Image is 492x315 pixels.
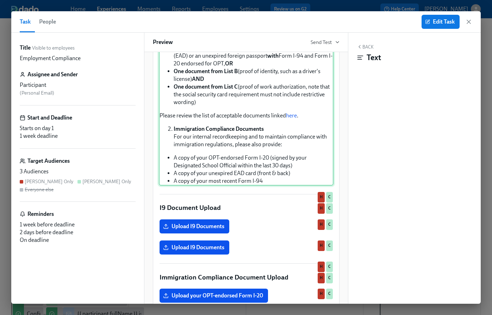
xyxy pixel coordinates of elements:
[357,44,374,50] button: Back
[159,191,334,197] div: HC
[20,90,54,96] span: ( Personal Email )
[311,39,340,46] button: Send Test
[27,157,70,165] h6: Target Audiences
[426,18,455,25] span: Edit Task
[159,261,334,266] div: HC
[20,236,136,244] div: On deadline
[326,262,333,272] div: Used by Chao Chen Only audience
[318,262,325,272] div: Used by Helena Thomas Only audience
[318,219,325,230] div: Used by Helena Thomas Only audience
[20,133,58,139] span: 1 week deadline
[20,168,136,175] div: 3 Audiences
[27,210,54,218] h6: Reminders
[318,192,325,202] div: Used by Helena Thomas Only audience
[326,192,333,202] div: Used by Chao Chen Only audience
[39,17,56,27] span: People
[326,289,333,299] div: Used by Chao Chen Only audience
[20,44,31,52] label: Title
[27,114,72,122] h6: Start and Deadline
[20,229,136,236] div: 2 days before deadline
[20,54,81,62] p: Employment Compliance
[159,202,334,213] div: I9 Document UploadHC
[318,273,325,283] div: Used by Helena Thomas Only audience
[159,272,334,283] div: Immigration Compliance Document UploadHC
[20,221,136,229] div: 1 week before deadline
[27,71,78,78] h6: Assignee and Sender
[318,203,325,214] div: Used by Helena Thomas Only audience
[20,81,136,89] div: Participant
[25,186,54,193] div: Everyone else
[82,178,131,185] div: [PERSON_NAME] Only
[159,219,334,234] div: Upload I9 DocumentsHC
[318,289,325,299] div: Used by Helena Thomas Only audience
[20,17,31,27] span: Task
[159,240,334,255] div: Upload I9 DocumentsHC
[318,240,325,251] div: Used by Helena Thomas Only audience
[153,38,173,46] h6: Preview
[326,240,333,251] div: Used by Chao Chen Only audience
[32,45,75,51] span: Visible to employees
[422,15,460,29] button: Edit Task
[326,273,333,283] div: Used by Chao Chen Only audience
[326,203,333,214] div: Used by Chao Chen Only audience
[367,52,381,63] h4: Text
[25,178,73,185] div: [PERSON_NAME] Only
[20,124,136,132] div: Starts on day 1
[159,288,334,303] div: Upload your OPT-endorsed Form I-20HC
[326,219,333,230] div: Used by Chao Chen Only audience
